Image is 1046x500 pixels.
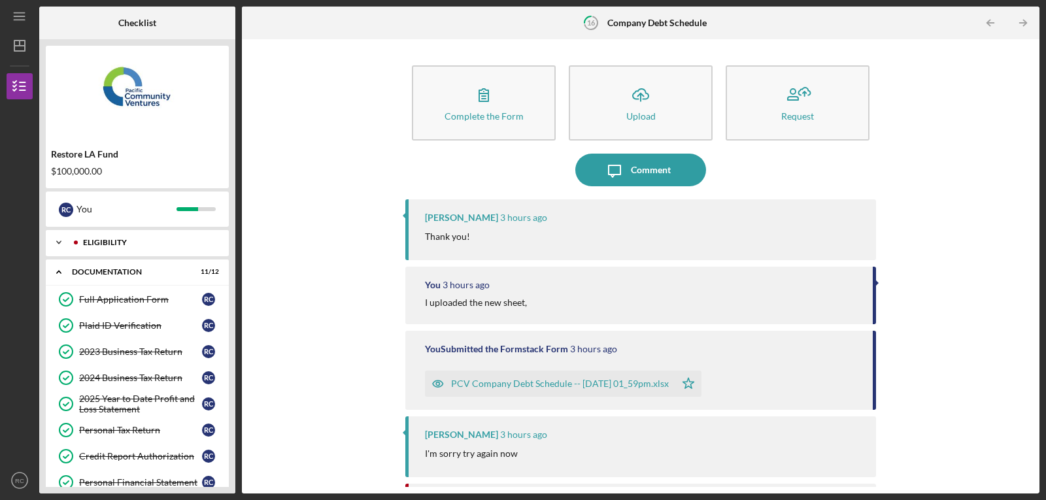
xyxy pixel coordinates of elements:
[425,212,498,223] div: [PERSON_NAME]
[79,320,202,331] div: Plaid ID Verification
[631,154,671,186] div: Comment
[425,429,498,440] div: [PERSON_NAME]
[569,65,713,141] button: Upload
[781,111,814,121] div: Request
[425,344,568,354] div: You Submitted the Formstack Form
[626,111,656,121] div: Upload
[500,429,547,440] time: 2025-09-23 17:53
[726,65,869,141] button: Request
[607,18,707,28] b: Company Debt Schedule
[52,312,222,339] a: Plaid ID VerificationRC
[52,391,222,417] a: 2025 Year to Date Profit and Loss StatementRC
[51,166,224,176] div: $100,000.00
[202,371,215,384] div: R C
[202,397,215,410] div: R C
[15,477,24,484] text: RC
[79,373,202,383] div: 2024 Business Tax Return
[7,467,33,493] button: RC
[202,293,215,306] div: R C
[425,280,441,290] div: You
[51,149,224,159] div: Restore LA Fund
[76,198,177,220] div: You
[118,18,156,28] b: Checklist
[52,469,222,495] a: Personal Financial StatementRC
[52,417,222,443] a: Personal Tax ReturnRC
[52,365,222,391] a: 2024 Business Tax ReturnRC
[79,294,202,305] div: Full Application Form
[79,346,202,357] div: 2023 Business Tax Return
[443,280,490,290] time: 2025-09-23 17:59
[83,239,212,246] div: Eligibility
[79,393,202,414] div: 2025 Year to Date Profit and Loss Statement
[425,371,701,397] button: PCV Company Debt Schedule -- [DATE] 01_59pm.xlsx
[202,424,215,437] div: R C
[52,443,222,469] a: Credit Report AuthorizationRC
[425,297,527,308] div: I uploaded the new sheet,
[412,65,556,141] button: Complete the Form
[195,268,219,276] div: 11 / 12
[202,476,215,489] div: R C
[445,111,524,121] div: Complete the Form
[72,268,186,276] div: Documentation
[425,446,518,461] p: I'm sorry try again now
[570,344,617,354] time: 2025-09-23 17:59
[52,286,222,312] a: Full Application FormRC
[202,319,215,332] div: R C
[587,18,596,27] tspan: 16
[79,425,202,435] div: Personal Tax Return
[500,212,547,223] time: 2025-09-23 18:05
[52,339,222,365] a: 2023 Business Tax ReturnRC
[575,154,706,186] button: Comment
[202,450,215,463] div: R C
[79,477,202,488] div: Personal Financial Statement
[59,203,73,217] div: R C
[451,378,669,389] div: PCV Company Debt Schedule -- [DATE] 01_59pm.xlsx
[46,52,229,131] img: Product logo
[202,345,215,358] div: R C
[79,451,202,461] div: Credit Report Authorization
[425,229,470,244] p: Thank you!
